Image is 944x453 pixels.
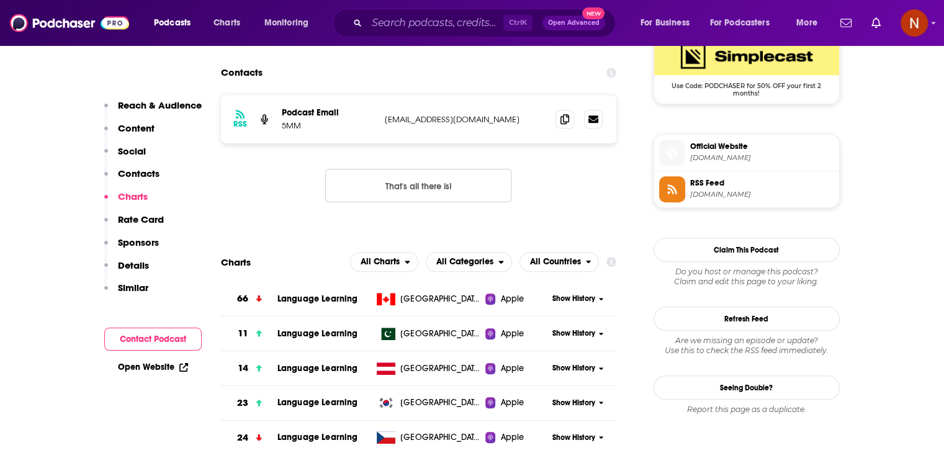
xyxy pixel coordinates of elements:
[344,9,627,37] div: Search podcasts, credits, & more...
[426,252,512,272] button: open menu
[866,12,886,34] a: Show notifications dropdown
[118,168,160,179] p: Contacts
[654,238,840,262] button: Claim This Podcast
[436,258,493,266] span: All Categories
[145,13,207,33] button: open menu
[277,432,358,442] a: Language Learning
[400,362,481,375] span: Austria
[277,294,358,304] a: Language Learning
[221,386,277,420] a: 23
[901,9,928,37] button: Show profile menu
[221,351,277,385] a: 14
[548,363,608,374] button: Show History
[118,362,188,372] a: Open Website
[154,14,191,32] span: Podcasts
[10,11,129,35] img: Podchaser - Follow, Share and Rate Podcasts
[221,316,277,351] a: 11
[654,375,840,400] a: Seeing Double?
[548,433,608,443] button: Show History
[221,282,277,316] a: 66
[659,140,834,166] a: Official Website[DOMAIN_NAME]
[426,252,512,272] h2: Categories
[500,431,524,444] span: Apple
[659,176,834,202] a: RSS Feed[DOMAIN_NAME]
[325,169,511,202] button: Nothing here.
[233,119,247,129] h3: RSS
[500,293,524,305] span: Apple
[372,293,485,305] a: [GEOGRAPHIC_DATA]
[104,122,155,145] button: Content
[400,397,481,409] span: Korea, Republic of
[104,168,160,191] button: Contacts
[835,12,856,34] a: Show notifications dropdown
[282,120,375,131] p: 5MM
[118,213,164,225] p: Rate Card
[237,431,248,445] h3: 24
[710,14,770,32] span: For Podcasters
[282,107,375,118] p: Podcast Email
[552,398,595,408] span: Show History
[118,236,159,248] p: Sponsors
[641,14,690,32] span: For Business
[205,13,248,33] a: Charts
[372,397,485,409] a: [GEOGRAPHIC_DATA], Republic of
[238,361,248,375] h3: 14
[582,7,605,19] span: New
[350,252,418,272] button: open menu
[118,145,146,157] p: Social
[118,282,148,294] p: Similar
[552,433,595,443] span: Show History
[654,336,840,356] div: Are we missing an episode or update? Use this to check the RSS feed immediately.
[485,362,548,375] a: Apple
[385,114,546,125] p: [EMAIL_ADDRESS][DOMAIN_NAME]
[901,9,928,37] img: User Profile
[796,14,817,32] span: More
[118,259,149,271] p: Details
[104,145,146,168] button: Social
[519,252,600,272] h2: Countries
[221,61,263,84] h2: Contacts
[367,13,503,33] input: Search podcasts, credits, & more...
[277,397,358,408] a: Language Learning
[104,213,164,236] button: Rate Card
[552,294,595,304] span: Show History
[548,20,600,26] span: Open Advanced
[702,13,788,33] button: open menu
[256,13,325,33] button: open menu
[654,75,839,97] span: Use Code: PODCHASER for 50% OFF your first 2 months!
[654,38,839,96] a: SimpleCast Deal: Use Code: PODCHASER for 50% OFF your first 2 months!
[485,293,548,305] a: Apple
[485,328,548,340] a: Apple
[104,99,202,122] button: Reach & Audience
[552,363,595,374] span: Show History
[118,191,148,202] p: Charts
[237,396,248,410] h3: 23
[118,122,155,134] p: Content
[400,293,481,305] span: Canada
[277,363,358,374] a: Language Learning
[221,256,251,268] h2: Charts
[519,252,600,272] button: open menu
[350,252,418,272] h2: Platforms
[104,236,159,259] button: Sponsors
[372,431,485,444] a: [GEOGRAPHIC_DATA]
[264,14,308,32] span: Monitoring
[690,177,834,189] span: RSS Feed
[400,431,481,444] span: Czech Republic
[118,99,202,111] p: Reach & Audience
[277,328,358,339] a: Language Learning
[104,282,148,305] button: Similar
[690,153,834,163] span: mind-your-charts.simplecast.com
[104,191,148,213] button: Charts
[552,328,595,339] span: Show History
[548,398,608,408] button: Show History
[548,328,608,339] button: Show History
[788,13,833,33] button: open menu
[372,328,485,340] a: [GEOGRAPHIC_DATA]
[104,259,149,282] button: Details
